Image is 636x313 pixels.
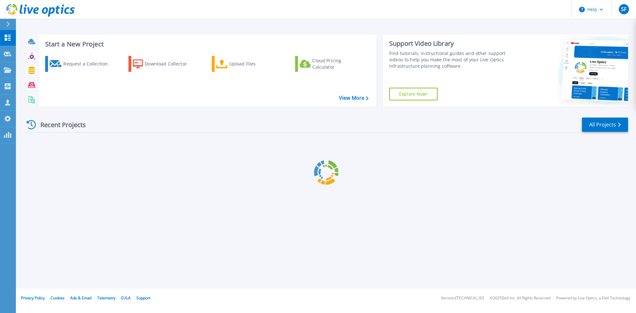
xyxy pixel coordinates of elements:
[51,295,65,301] a: Cookies
[389,88,438,100] a: Explore Now!
[339,95,369,101] a: View More
[556,296,630,300] li: Powered by Live Optics, a Dell Technology
[582,118,628,132] a: All Projects
[128,56,199,72] a: Download Collector
[389,50,515,69] div: Find tutorials, instructional guides and other support videos to help you make the most of your L...
[136,295,150,301] a: Support
[621,7,626,12] span: SF
[229,58,280,70] div: Upload Files
[490,296,550,300] li: © 2025 Dell Inc. All Rights Reserved
[441,296,484,300] li: Version: [TECHNICAL_ID]
[24,117,94,133] div: Recent Projects
[389,39,515,48] div: Support Video Library
[295,56,366,72] a: Cloud Pricing Calculator
[212,56,283,72] a: Upload Files
[121,295,131,301] a: EULA
[97,295,115,301] a: Telemetry
[70,295,92,301] a: Ads & Email
[45,56,116,72] a: Request a Collection
[45,41,368,48] h3: Start a New Project
[312,58,363,70] div: Cloud Pricing Calculator
[145,58,196,70] div: Download Collector
[21,295,45,301] a: Privacy Policy
[63,58,114,70] div: Request a Collection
